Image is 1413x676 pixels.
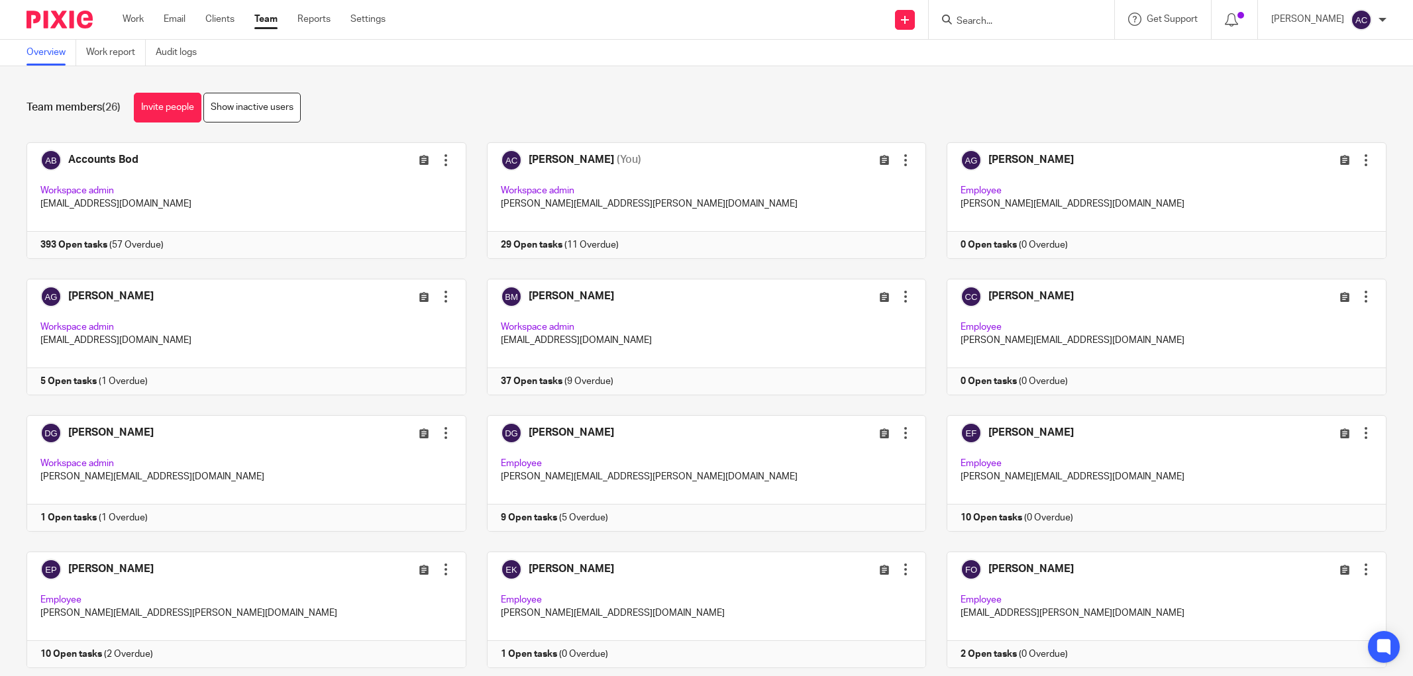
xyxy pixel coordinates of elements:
[350,13,386,26] a: Settings
[102,102,121,113] span: (26)
[26,101,121,115] h1: Team members
[26,40,76,66] a: Overview
[254,13,278,26] a: Team
[205,13,235,26] a: Clients
[134,93,201,122] a: Invite people
[955,16,1074,28] input: Search
[1351,9,1372,30] img: svg%3E
[164,13,185,26] a: Email
[1271,13,1344,26] p: [PERSON_NAME]
[86,40,146,66] a: Work report
[156,40,207,66] a: Audit logs
[1147,15,1198,24] span: Get Support
[203,93,301,122] a: Show inactive users
[26,11,93,28] img: Pixie
[297,13,331,26] a: Reports
[123,13,144,26] a: Work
